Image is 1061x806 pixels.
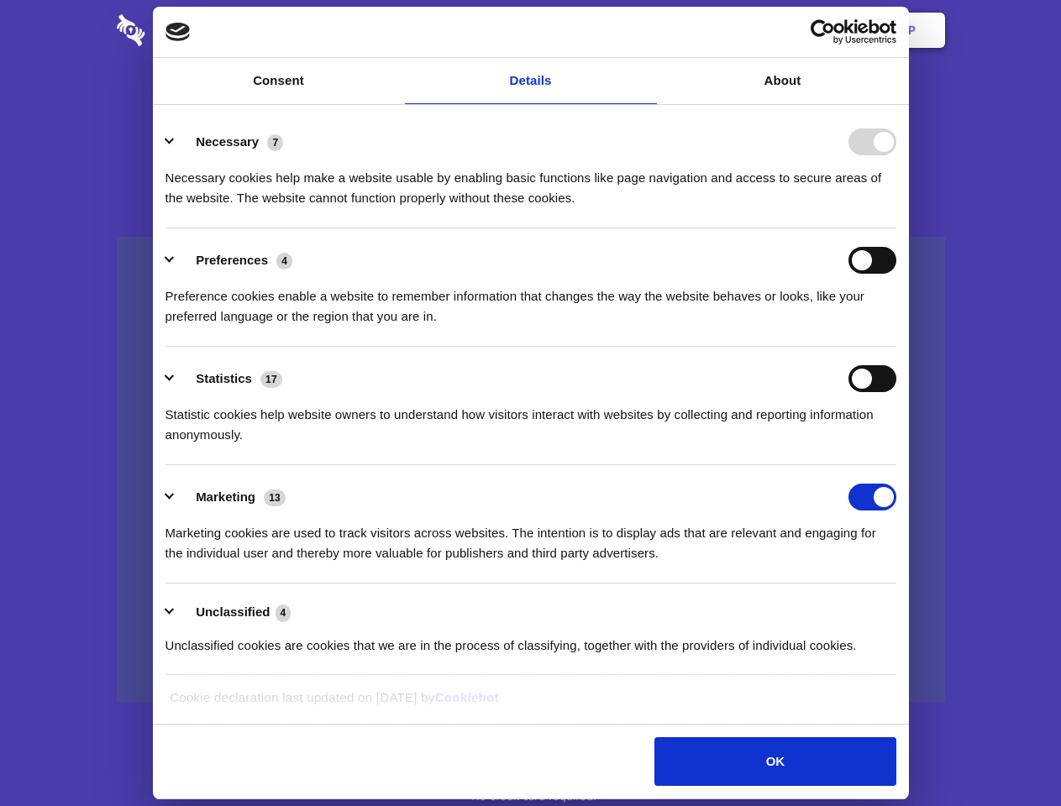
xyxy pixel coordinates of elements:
label: Marketing [196,489,255,504]
span: 13 [264,489,286,506]
button: Unclassified (4) [165,602,302,623]
div: Preference cookies enable a website to remember information that changes the way the website beha... [165,274,896,327]
button: Statistics (17) [165,365,293,392]
img: logo [165,23,191,41]
a: Wistia video thumbnail [117,237,945,703]
a: Cookiebot [435,690,499,704]
span: 4 [276,253,292,270]
a: Pricing [493,4,566,56]
a: Usercentrics Cookiebot - opens in a new window [749,19,896,44]
a: Login [762,4,835,56]
button: Preferences (4) [165,247,303,274]
div: Unclassified cookies are cookies that we are in the process of classifying, together with the pro... [165,623,896,656]
span: 7 [267,134,283,151]
label: Necessary [196,134,259,149]
span: 17 [260,371,282,388]
a: Details [405,58,657,104]
label: Statistics [196,371,252,385]
a: Consent [153,58,405,104]
label: Preferences [196,253,268,267]
button: Necessary (7) [165,128,294,155]
h4: Auto-redaction of sensitive data, encrypted data sharing and self-destructing private chats. Shar... [117,153,945,208]
span: 4 [276,604,292,621]
div: Statistic cookies help website owners to understand how visitors interact with websites by collec... [165,392,896,445]
button: OK [654,737,896,786]
a: About [657,58,909,104]
img: logo-wordmark-white-trans-d4663122ce5f474addd5e946df7df03e33cb6a1c49d2221995e7729f52c070b2.svg [117,14,260,46]
div: Cookie declaration last updated on [DATE] by [157,688,904,720]
div: Necessary cookies help make a website usable by enabling basic functions like page navigation and... [165,155,896,208]
a: Contact [681,4,759,56]
iframe: Drift Widget Chat Controller [977,722,1041,786]
h1: Eliminate Slack Data Loss. [117,76,945,136]
div: Marketing cookies are used to track visitors across websites. The intention is to display ads tha... [165,510,896,563]
button: Marketing (13) [165,484,297,510]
